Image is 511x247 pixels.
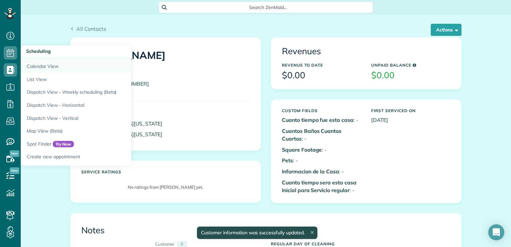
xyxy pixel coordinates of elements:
[282,127,361,143] p: : -
[371,116,450,124] p: [DATE]
[282,157,361,164] p: : -
[282,157,293,164] b: Pets
[21,73,188,86] a: List View
[81,112,250,116] h5: Service Address
[76,25,106,32] span: All Contacts
[371,108,450,113] h5: First Serviced On
[21,58,188,73] a: Calendar View
[10,167,19,174] span: New
[488,224,504,240] div: Open Intercom Messenger
[85,184,246,190] p: No ratings from [PERSON_NAME] yet.
[282,179,361,194] p: : -
[282,63,361,67] h5: Revenue to Date
[81,131,169,138] a: [STREET_ADDRESS][US_STATE]
[282,146,322,153] b: Square Footage
[81,50,250,73] h1: [PERSON_NAME]
[271,242,450,246] h5: Regular day of cleaning
[282,71,361,80] h3: $0.00
[10,150,19,157] span: New
[282,179,356,193] b: Cuanto tiempo sera esta casa Inicial para Servicio regular
[21,125,188,138] a: Map View (Beta)
[21,99,188,112] a: Dispatch View - Horizontal
[282,168,361,175] p: : -
[371,71,450,80] h3: $0.00
[53,141,74,148] span: Try Now
[21,112,188,125] a: Dispatch View - Vertical
[21,150,188,166] a: Create new appointment
[81,226,450,235] h3: Notes
[70,25,106,33] a: All Contacts
[21,86,188,99] a: Dispatch View - Weekly scheduling (Beta)
[282,128,341,142] b: Cuantos Baños Cuantos Cuartos
[21,138,188,151] a: Spot FinderTry Now
[282,47,450,56] h3: Revenues
[431,24,462,36] button: Actions
[81,170,250,174] h5: Service ratings
[81,120,169,127] a: [STREET_ADDRESS][US_STATE]
[282,116,353,123] b: Cuanto tiempo fue esta casa
[282,108,361,113] h5: Custom Fields
[26,48,51,54] span: Scheduling
[197,227,317,239] div: Customer information was successfully updated.
[282,168,339,175] b: Informacion de la Casa
[282,116,361,124] p: : -
[282,146,361,154] p: : -
[371,63,450,67] h5: Unpaid Balance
